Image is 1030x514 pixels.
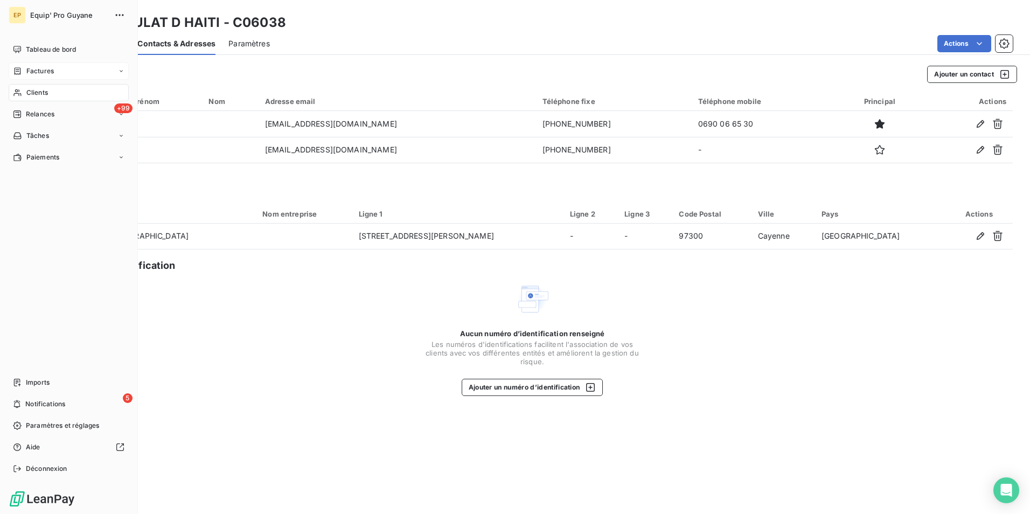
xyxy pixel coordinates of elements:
span: Aucun numéro d’identification renseigné [460,329,605,338]
div: Principal [844,97,916,106]
a: Factures [9,62,129,80]
button: Ajouter un numéro d’identification [462,379,603,396]
td: - [692,137,837,163]
span: Notifications [25,399,65,409]
div: Ligne 2 [570,210,611,218]
h3: CONSULAT D HAITI - C06038 [95,13,286,32]
div: Pays [822,210,939,218]
td: 0690 06 65 30 [692,111,837,137]
a: Tâches [9,127,129,144]
button: Actions [937,35,991,52]
a: Paiements [9,149,129,166]
span: Paramètres et réglages [26,421,99,430]
td: - [618,224,672,249]
div: Ville [758,210,809,218]
td: [GEOGRAPHIC_DATA] [815,224,945,249]
span: Aide [26,442,40,452]
span: Contacts & Adresses [137,38,215,49]
div: Open Intercom Messenger [993,477,1019,503]
img: Empty state [515,282,549,316]
a: Paramètres et réglages [9,417,129,434]
div: Nom [208,97,252,106]
td: CONSULAT D [GEOGRAPHIC_DATA] [52,224,256,249]
a: Clients [9,84,129,101]
a: Aide [9,439,129,456]
div: Nom entreprise [262,210,345,218]
div: Actions [952,210,1006,218]
button: Ajouter un contact [927,66,1017,83]
a: Imports [9,374,129,391]
span: Paramètres [228,38,270,49]
span: Les numéros d'identifications facilitent l'association de vos clients avec vos différentes entité... [424,340,640,366]
td: [PHONE_NUMBER] [536,137,692,163]
span: +99 [114,103,133,113]
div: Adresse email [265,97,530,106]
span: Imports [26,378,50,387]
td: [EMAIL_ADDRESS][DOMAIN_NAME] [259,137,536,163]
td: - [563,224,618,249]
td: [STREET_ADDRESS][PERSON_NAME] [352,224,563,249]
span: Déconnexion [26,464,67,474]
div: Téléphone fixe [542,97,685,106]
span: Tableau de bord [26,45,76,54]
span: Equip' Pro Guyane [30,11,108,19]
span: Clients [26,88,48,98]
td: [PHONE_NUMBER] [536,111,692,137]
td: [EMAIL_ADDRESS][DOMAIN_NAME] [259,111,536,137]
div: Destinataire [58,210,249,218]
a: Tableau de bord [9,41,129,58]
div: EP [9,6,26,24]
td: Cayenne [751,224,815,249]
div: Code Postal [679,210,744,218]
span: Relances [26,109,54,119]
div: Téléphone mobile [698,97,831,106]
div: Prénom [133,97,196,106]
a: +99Relances [9,106,129,123]
div: Actions [929,97,1006,106]
div: Ligne 3 [624,210,666,218]
img: Logo LeanPay [9,490,75,508]
td: 97300 [672,224,751,249]
div: Ligne 1 [359,210,557,218]
span: 5 [123,393,133,403]
span: Tâches [26,131,49,141]
span: Factures [26,66,54,76]
span: Paiements [26,152,59,162]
